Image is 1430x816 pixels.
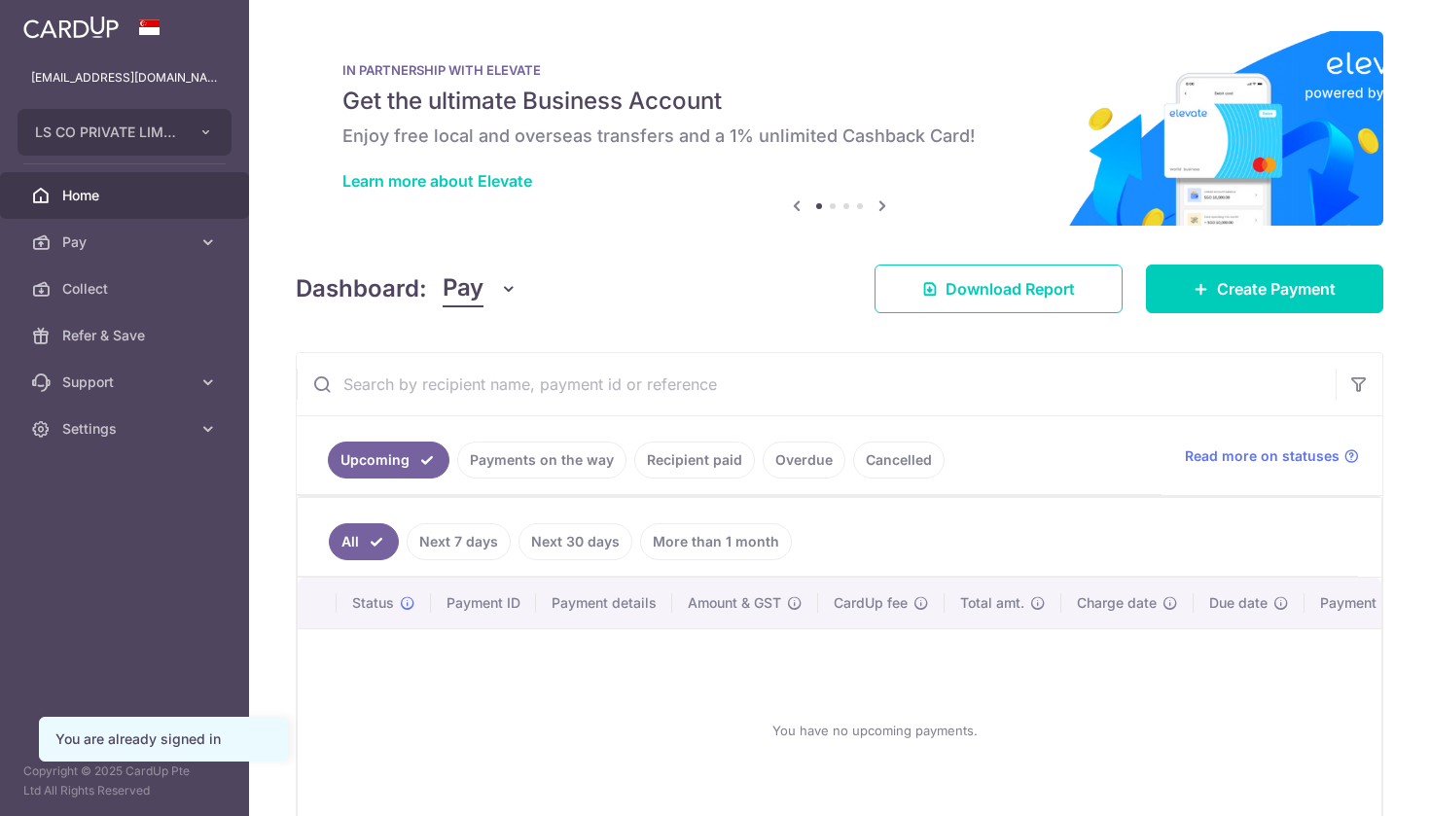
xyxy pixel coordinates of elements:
span: Charge date [1077,593,1157,613]
span: LS CO PRIVATE LIMITED [35,123,179,142]
span: CardUp fee [834,593,908,613]
a: Upcoming [328,442,449,479]
input: Search by recipient name, payment id or reference [297,353,1336,415]
button: LS CO PRIVATE LIMITED [18,109,232,156]
span: Support [62,373,191,392]
h6: Enjoy free local and overseas transfers and a 1% unlimited Cashback Card! [342,124,1337,148]
img: Renovation banner [296,31,1383,226]
th: Payment ID [431,578,536,628]
p: IN PARTNERSHIP WITH ELEVATE [342,62,1337,78]
a: Payments on the way [457,442,626,479]
a: Next 7 days [407,523,511,560]
span: Collect [62,279,191,299]
span: Pay [443,270,483,307]
a: Cancelled [853,442,945,479]
span: Download Report [946,277,1075,301]
a: Recipient paid [634,442,755,479]
h5: Get the ultimate Business Account [342,86,1337,117]
th: Payment details [536,578,672,628]
div: You have no upcoming payments. [321,645,1429,816]
span: Read more on statuses [1185,446,1340,466]
a: All [329,523,399,560]
div: You are already signed in [55,729,271,749]
span: Home [62,186,191,205]
span: Due date [1209,593,1268,613]
a: Create Payment [1146,265,1383,313]
img: CardUp [23,16,119,39]
a: Download Report [875,265,1123,313]
a: Overdue [763,442,845,479]
span: Amount & GST [688,593,781,613]
span: Status [352,593,394,613]
button: Pay [443,270,518,307]
a: More than 1 month [640,523,792,560]
a: Learn more about Elevate [342,171,532,191]
h4: Dashboard: [296,271,427,306]
a: Next 30 days [518,523,632,560]
span: Create Payment [1217,277,1336,301]
p: [EMAIL_ADDRESS][DOMAIN_NAME] [31,68,218,88]
a: Read more on statuses [1185,446,1359,466]
span: Refer & Save [62,326,191,345]
span: Pay [62,232,191,252]
span: Total amt. [960,593,1024,613]
span: Settings [62,419,191,439]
